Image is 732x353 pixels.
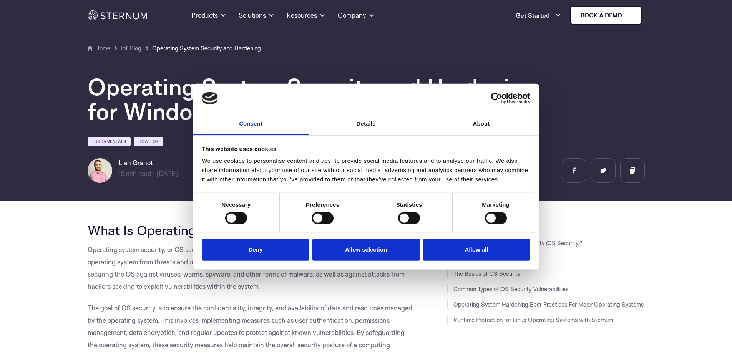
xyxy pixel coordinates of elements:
a: Products [191,2,226,29]
strong: Marketing [482,201,510,208]
span: 15 [118,169,124,177]
h3: JUMP TO SECTION [447,223,645,229]
a: Book a demo [570,6,642,25]
a: Usercentrics Cookiebot - opens in a new window [463,93,530,104]
h1: Operating System Security and Hardening for Windows, Linux, and IoS [88,75,549,124]
a: Common Types of OS Security Vulnerabilities [453,285,568,293]
a: How Tos [134,137,163,146]
span: [DATE] [156,169,178,177]
a: About [424,113,539,135]
a: Fundamentals [88,137,131,146]
a: IoT Blog [121,44,141,53]
div: We use cookies to personalise content and ads, to provide social media features and to analyse ou... [202,156,530,184]
a: Company [338,2,375,29]
a: Get Started [516,8,561,23]
a: Operating System Security and Hardening for Windows, Linux, and IoS [152,44,267,53]
span: min read | [118,169,155,177]
span: Operating system security, or OS security, refers to the policies and mechanisms designed to prot... [88,245,405,290]
button: Allow all [423,239,530,261]
a: Consent [193,113,309,135]
a: Solutions [239,2,274,29]
a: Home [88,44,110,53]
img: sternum iot [625,12,631,18]
a: Runtime Protection for Linux Operating Systems with Sternum [453,316,613,323]
div: This website uses cookies [202,144,530,154]
strong: Preferences [306,201,339,208]
strong: Necessary [222,201,251,208]
button: Deny [202,239,309,261]
button: Allow selection [312,239,420,261]
a: Resources [287,2,325,29]
a: Details [309,113,424,135]
h6: Lian Granot [118,158,178,167]
a: The Basics of OS Security [453,270,520,277]
a: Operating System Hardening Best Practices For Major Operating Systems [453,301,644,308]
strong: Statistics [396,201,422,208]
span: What Is Operating System Security (OS Security)? [88,222,383,238]
img: logo [202,92,218,104]
img: Lian Granot [88,158,112,183]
